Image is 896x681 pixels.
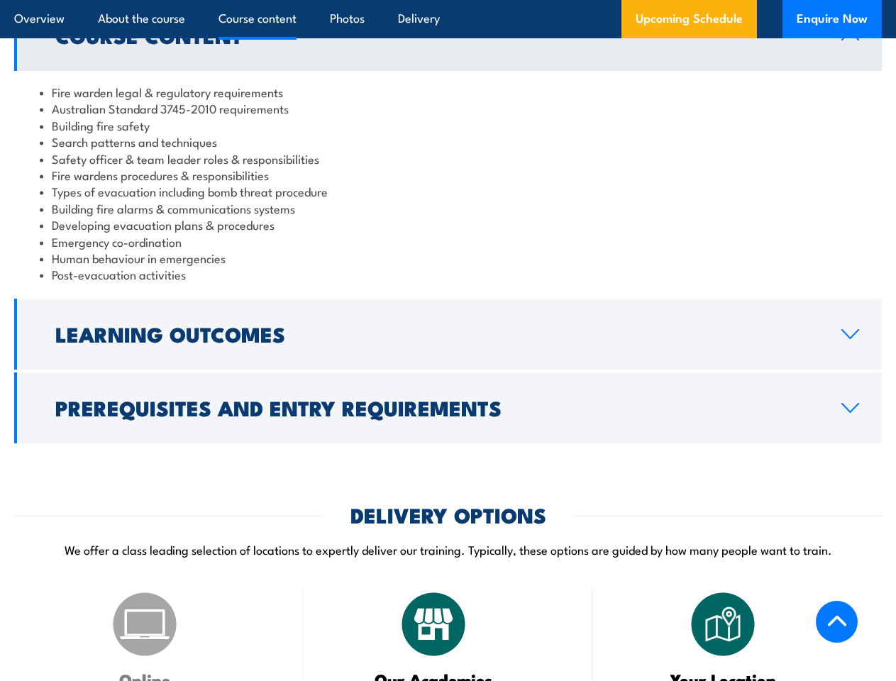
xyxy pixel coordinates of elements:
a: Prerequisites and Entry Requirements [14,372,882,443]
h2: Prerequisites and Entry Requirements [55,398,819,416]
li: Building fire alarms & communications systems [40,200,856,216]
li: Search patterns and techniques [40,133,856,150]
h2: Learning Outcomes [55,324,819,343]
li: Emergency co-ordination [40,233,856,250]
li: Post-evacuation activities [40,266,856,282]
li: Fire wardens procedures & responsibilities [40,167,856,183]
li: Types of evacuation including bomb threat procedure [40,183,856,199]
li: Human behaviour in emergencies [40,250,856,266]
h2: DELIVERY OPTIONS [350,505,546,524]
li: Building fire safety [40,117,856,133]
li: Fire warden legal & regulatory requirements [40,84,856,100]
a: Learning Outcomes [14,299,882,370]
li: Safety officer & team leader roles & responsibilities [40,150,856,167]
p: We offer a class leading selection of locations to expertly deliver our training. Typically, thes... [14,541,882,558]
li: Australian Standard 3745-2010 requirements [40,100,856,116]
li: Developing evacuation plans & procedures [40,216,856,233]
h2: Course Content [55,26,819,44]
